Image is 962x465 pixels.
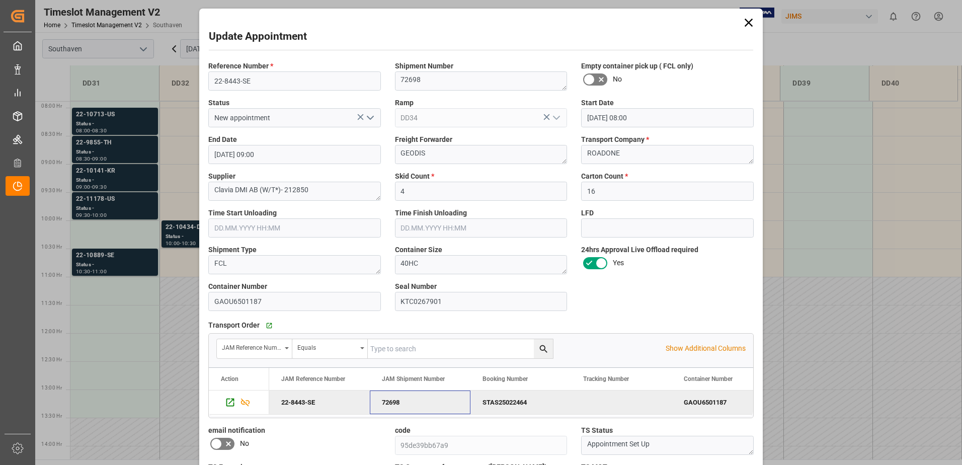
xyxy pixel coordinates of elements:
[395,71,568,91] textarea: 72698
[684,375,733,382] span: Container Number
[581,61,693,71] span: Empty container pick up ( FCL only)
[395,281,437,292] span: Seal Number
[581,108,754,127] input: DD.MM.YYYY HH:MM
[362,110,377,126] button: open menu
[208,182,381,201] textarea: Clavia DMI AB (W/T*)- 212850
[395,145,568,164] textarea: GEODIS
[395,245,442,255] span: Container Size
[222,341,281,352] div: JAM Reference Number
[583,375,629,382] span: Tracking Number
[208,281,267,292] span: Container Number
[281,375,345,382] span: JAM Reference Number
[395,218,568,238] input: DD.MM.YYYY HH:MM
[209,29,307,45] h2: Update Appointment
[395,61,453,71] span: Shipment Number
[395,425,411,436] span: code
[208,218,381,238] input: DD.MM.YYYY HH:MM
[208,320,260,331] span: Transport Order
[209,391,269,415] div: Press SPACE to deselect this row.
[208,61,273,71] span: Reference Number
[581,145,754,164] textarea: ROADONE
[368,339,553,358] input: Type to search
[581,425,613,436] span: TS Status
[581,134,649,145] span: Transport Company
[292,339,368,358] button: open menu
[534,339,553,358] button: search button
[208,171,235,182] span: Supplier
[613,74,622,85] span: No
[581,208,594,218] span: LFD
[395,108,568,127] input: Type to search/select
[395,98,414,108] span: Ramp
[208,255,381,274] textarea: FCL
[581,171,628,182] span: Carton Count
[581,98,614,108] span: Start Date
[208,98,229,108] span: Status
[395,255,568,274] textarea: 40HC
[672,391,772,414] div: GAOU6501187
[269,391,370,414] div: 22-8443-SE
[395,134,452,145] span: Freight Forwarder
[208,245,257,255] span: Shipment Type
[395,171,434,182] span: Skid Count
[666,343,746,354] p: Show Additional Columns
[217,339,292,358] button: open menu
[208,134,237,145] span: End Date
[208,145,381,164] input: DD.MM.YYYY HH:MM
[208,208,277,218] span: Time Start Unloading
[382,375,445,382] span: JAM Shipment Number
[483,375,528,382] span: Booking Number
[240,438,249,449] span: No
[613,258,624,268] span: Yes
[395,208,467,218] span: Time Finish Unloading
[370,391,470,414] div: 72698
[208,108,381,127] input: Type to search/select
[208,425,265,436] span: email notification
[548,110,564,126] button: open menu
[470,391,571,414] div: STAS25022464
[581,245,698,255] span: 24hrs Approval Live Offload required
[297,341,357,352] div: Equals
[581,436,754,455] textarea: Appointment Set Up
[221,375,238,382] div: Action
